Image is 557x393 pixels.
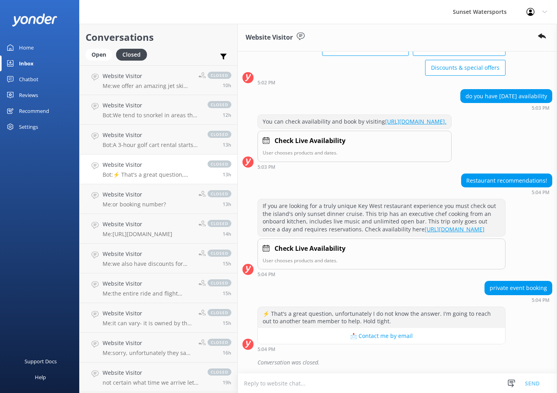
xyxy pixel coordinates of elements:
a: Website VisitorBot:⚡ That's a great question, unfortunately I do not know the answer. I'm going t... [80,155,237,184]
div: Aug 21 2025 04:03pm (UTC -05:00) America/Cancun [460,105,552,111]
div: Aug 21 2025 04:04pm (UTC -05:00) America/Cancun [461,189,552,195]
p: Me: it can vary- it is owned by the city [103,320,193,327]
div: Help [35,369,46,385]
span: Aug 21 2025 03:46pm (UTC -05:00) America/Cancun [223,231,231,237]
div: Aug 21 2025 04:04pm (UTC -05:00) America/Cancun [258,346,505,352]
h4: Website Visitor [103,250,193,258]
div: Aug 21 2025 04:03pm (UTC -05:00) America/Cancun [258,164,452,170]
strong: 5:04 PM [532,298,549,303]
a: Website VisitorMe:sorry, unfortunately they say he must be able to speak English to operate the j... [80,333,237,362]
h4: Website Visitor [103,101,200,110]
a: Open [86,50,116,59]
div: Restaurant recommendations! [462,174,552,187]
p: Me: [URL][DOMAIN_NAME] [103,231,172,238]
span: Aug 21 2025 03:52pm (UTC -05:00) America/Cancun [223,201,231,208]
a: Website VisitorBot:A 3-hour golf cart rental starts at $90 for a 4-seater. Golf carts can be pick... [80,125,237,155]
p: Me: sorry, unfortunately they say he must be able to speak English to operate the jetski [103,349,193,357]
div: Aug 21 2025 04:04pm (UTC -05:00) America/Cancun [485,297,552,303]
span: Aug 21 2025 04:51pm (UTC -05:00) America/Cancun [223,112,231,118]
h4: Website Visitor [103,368,200,377]
a: Website VisitorMe:the entire ride and flight combined is 1 hourclosed15h [80,273,237,303]
div: Closed [116,49,147,61]
p: Bot: ⚡ That's a great question, unfortunately I do not know the answer. I'm going to reach out to... [103,171,200,178]
div: If you are looking for a truly unique Key West restaurant experience you must check out the islan... [258,199,505,236]
h4: Website Visitor [103,279,193,288]
a: Website VisitorMe:[URL][DOMAIN_NAME]closed14h [80,214,237,244]
span: Aug 21 2025 02:07pm (UTC -05:00) America/Cancun [223,260,231,267]
span: closed [208,190,231,197]
h2: Conversations [86,30,231,45]
p: Me: we also have discounts for military or if you're planning multiple activities or rentals [103,260,193,267]
h4: Website Visitor [103,220,172,229]
h4: Website Visitor [103,160,200,169]
div: Chatbot [19,71,38,87]
span: closed [208,131,231,138]
div: Reviews [19,87,38,103]
img: yonder-white-logo.png [12,13,57,27]
span: closed [208,279,231,286]
div: Open [86,49,112,61]
span: Aug 21 2025 04:04pm (UTC -05:00) America/Cancun [223,171,231,178]
span: Aug 21 2025 12:59pm (UTC -05:00) America/Cancun [223,349,231,356]
strong: 5:04 PM [258,347,275,352]
span: closed [208,101,231,108]
div: Home [19,40,34,55]
p: not certain what time we arrive let me confirm [103,379,200,386]
p: Bot: We tend to snorkel in areas that range in depth from 4-6 feet to up to 10 feet depending on ... [103,112,200,119]
a: Website VisitorMe:we also have discounts for military or if you're planning multiple activities o... [80,244,237,273]
h4: Website Visitor [103,131,200,139]
span: closed [208,220,231,227]
div: ⚡ That's a great question, unfortunately I do not know the answer. I'm going to reach out to anot... [258,307,505,328]
button: Discounts & special offers [425,60,505,76]
h4: Check Live Availability [275,244,345,254]
div: Inbox [19,55,34,71]
strong: 5:04 PM [532,190,549,195]
p: Me: or booking number? [103,201,166,208]
p: Me: the entire ride and flight combined is 1 hour [103,290,193,297]
div: Aug 21 2025 04:02pm (UTC -05:00) America/Cancun [258,80,505,85]
a: Website VisitorBot:We tend to snorkel in areas that range in depth from 4-6 feet to up to 10 feet... [80,95,237,125]
h4: Website Visitor [103,339,193,347]
div: Conversation was closed. [258,356,552,369]
a: Website VisitorMe:it can vary- it is owned by the cityclosed15h [80,303,237,333]
a: [URL][DOMAIN_NAME]. [385,118,446,125]
h3: Website Visitor [246,32,293,43]
a: Closed [116,50,151,59]
div: Support Docs [25,353,57,369]
p: Me: we offer an amazing jet ski tour that includes play time within the 90min tour, plus some mem... [103,82,193,90]
a: Website VisitorMe:we offer an amazing jet ski tour that includes play time within the 90min tour,... [80,65,237,95]
div: 2025-08-21T23:56:39.251 [242,356,552,369]
div: Recommend [19,103,49,119]
h4: Website Visitor [103,190,166,199]
span: Aug 21 2025 01:52pm (UTC -05:00) America/Cancun [223,320,231,326]
span: closed [208,160,231,168]
h4: Check Live Availability [275,136,345,146]
button: 📩 Contact me by email [258,328,505,344]
span: Aug 21 2025 07:36pm (UTC -05:00) America/Cancun [223,82,231,89]
span: closed [208,368,231,376]
p: User chooses products and dates. [263,149,446,156]
span: closed [208,309,231,316]
div: Settings [19,119,38,135]
strong: 5:02 PM [258,80,275,85]
span: Aug 21 2025 04:40pm (UTC -05:00) America/Cancun [223,141,231,148]
span: Aug 21 2025 02:01pm (UTC -05:00) America/Cancun [223,290,231,297]
p: Bot: A 3-hour golf cart rental starts at $90 for a 4-seater. Golf carts can be picked up from mul... [103,141,200,149]
div: Aug 21 2025 04:04pm (UTC -05:00) America/Cancun [258,271,505,277]
h4: Website Visitor [103,309,193,318]
p: User chooses products and dates. [263,257,500,264]
strong: 5:03 PM [258,165,275,170]
div: private event booking [485,281,552,295]
span: closed [208,250,231,257]
a: [URL][DOMAIN_NAME] [425,225,485,233]
div: You can check availability and book by visiting [258,115,451,128]
strong: 5:04 PM [258,272,275,277]
strong: 5:03 PM [532,106,549,111]
a: Website Visitornot certain what time we arrive let me confirmclosed19h [80,362,237,392]
span: closed [208,339,231,346]
div: do you have [DATE] availability [461,90,552,103]
h4: Website Visitor [103,72,193,80]
a: Website VisitorMe:or booking number?closed13h [80,184,237,214]
span: Aug 21 2025 10:21am (UTC -05:00) America/Cancun [223,379,231,386]
span: closed [208,72,231,79]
